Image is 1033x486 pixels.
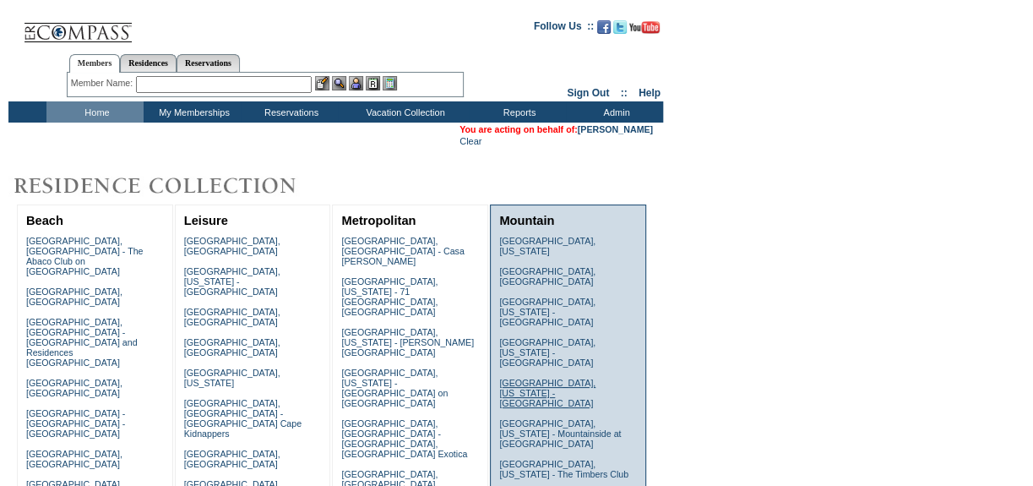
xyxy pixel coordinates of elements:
[69,54,121,73] a: Members
[184,337,280,358] a: [GEOGRAPHIC_DATA], [GEOGRAPHIC_DATA]
[26,214,63,227] a: Beach
[366,76,380,90] img: Reservations
[499,266,595,287] a: [GEOGRAPHIC_DATA], [GEOGRAPHIC_DATA]
[177,54,240,72] a: Reservations
[499,459,628,479] a: [GEOGRAPHIC_DATA], [US_STATE] - The Timbers Club
[26,236,144,276] a: [GEOGRAPHIC_DATA], [GEOGRAPHIC_DATA] - The Abaco Club on [GEOGRAPHIC_DATA]
[23,8,133,43] img: Compass Home
[621,87,628,99] span: ::
[459,136,481,146] a: Clear
[71,76,136,90] div: Member Name:
[184,398,302,439] a: [GEOGRAPHIC_DATA], [GEOGRAPHIC_DATA] - [GEOGRAPHIC_DATA] Cape Kidnappers
[534,19,594,39] td: Follow Us ::
[184,449,280,469] a: [GEOGRAPHIC_DATA], [GEOGRAPHIC_DATA]
[499,236,595,256] a: [GEOGRAPHIC_DATA], [US_STATE]
[499,337,595,368] a: [GEOGRAPHIC_DATA], [US_STATE] - [GEOGRAPHIC_DATA]
[459,124,653,134] span: You are acting on behalf of:
[597,25,611,35] a: Become our fan on Facebook
[144,101,241,123] td: My Memberships
[499,378,595,408] a: [GEOGRAPHIC_DATA], [US_STATE] - [GEOGRAPHIC_DATA]
[578,124,653,134] a: [PERSON_NAME]
[629,21,660,34] img: Subscribe to our YouTube Channel
[566,101,663,123] td: Admin
[332,76,346,90] img: View
[184,368,280,388] a: [GEOGRAPHIC_DATA], [US_STATE]
[567,87,609,99] a: Sign Out
[349,76,363,90] img: Impersonate
[8,169,338,203] img: Destinations by Exclusive Resorts
[120,54,177,72] a: Residences
[184,214,228,227] a: Leisure
[26,378,122,398] a: [GEOGRAPHIC_DATA], [GEOGRAPHIC_DATA]
[184,236,280,256] a: [GEOGRAPHIC_DATA], [GEOGRAPHIC_DATA]
[26,287,122,307] a: [GEOGRAPHIC_DATA], [GEOGRAPHIC_DATA]
[469,101,566,123] td: Reports
[26,317,138,368] a: [GEOGRAPHIC_DATA], [GEOGRAPHIC_DATA] - [GEOGRAPHIC_DATA] and Residences [GEOGRAPHIC_DATA]
[46,101,144,123] td: Home
[26,449,122,469] a: [GEOGRAPHIC_DATA], [GEOGRAPHIC_DATA]
[613,25,627,35] a: Follow us on Twitter
[26,408,125,439] a: [GEOGRAPHIC_DATA] - [GEOGRAPHIC_DATA] - [GEOGRAPHIC_DATA]
[8,25,22,26] img: i.gif
[184,307,280,327] a: [GEOGRAPHIC_DATA], [GEOGRAPHIC_DATA]
[241,101,338,123] td: Reservations
[383,76,397,90] img: b_calculator.gif
[499,214,554,227] a: Mountain
[629,25,660,35] a: Subscribe to our YouTube Channel
[341,368,448,408] a: [GEOGRAPHIC_DATA], [US_STATE] - [GEOGRAPHIC_DATA] on [GEOGRAPHIC_DATA]
[341,214,416,227] a: Metropolitan
[315,76,329,90] img: b_edit.gif
[597,20,611,34] img: Become our fan on Facebook
[184,266,280,297] a: [GEOGRAPHIC_DATA], [US_STATE] - [GEOGRAPHIC_DATA]
[613,20,627,34] img: Follow us on Twitter
[499,297,595,327] a: [GEOGRAPHIC_DATA], [US_STATE] - [GEOGRAPHIC_DATA]
[499,418,621,449] a: [GEOGRAPHIC_DATA], [US_STATE] - Mountainside at [GEOGRAPHIC_DATA]
[338,101,469,123] td: Vacation Collection
[341,418,467,459] a: [GEOGRAPHIC_DATA], [GEOGRAPHIC_DATA] - [GEOGRAPHIC_DATA], [GEOGRAPHIC_DATA] Exotica
[639,87,661,99] a: Help
[341,327,474,358] a: [GEOGRAPHIC_DATA], [US_STATE] - [PERSON_NAME][GEOGRAPHIC_DATA]
[341,276,438,317] a: [GEOGRAPHIC_DATA], [US_STATE] - 71 [GEOGRAPHIC_DATA], [GEOGRAPHIC_DATA]
[341,236,464,266] a: [GEOGRAPHIC_DATA], [GEOGRAPHIC_DATA] - Casa [PERSON_NAME]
